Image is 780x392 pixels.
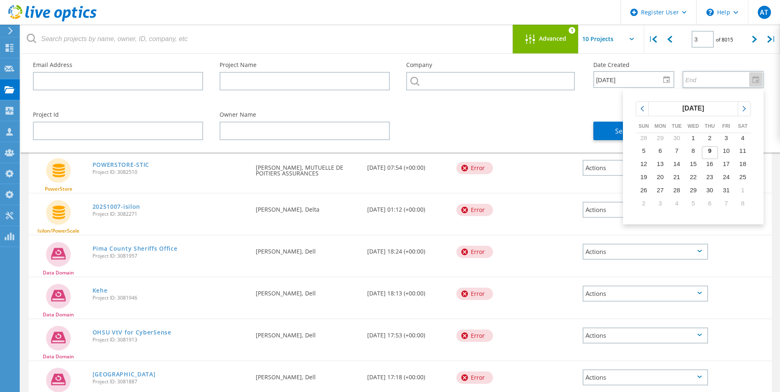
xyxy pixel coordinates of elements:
[640,134,647,141] span: 28
[363,361,452,388] div: [DATE] 17:18 (+00:00)
[615,127,636,136] span: Search
[43,270,74,275] span: Data Domain
[723,173,730,180] span: 24
[701,146,718,159] td: Thursday, October 9, 2025
[456,204,493,216] div: Error
[636,133,652,146] td: Sunday, September 28, 2025
[642,147,645,154] span: 5
[43,354,74,359] span: Data Domain
[718,159,734,173] td: Friday, October 17, 2025
[363,235,452,263] div: [DATE] 18:24 (+00:00)
[636,198,652,212] td: Sunday, November 2, 2025
[723,160,730,167] span: 17
[718,198,734,212] td: Friday, November 7, 2025
[635,101,751,212] div: Calendar
[734,198,751,212] td: Saturday, November 8, 2025
[741,187,744,194] span: 1
[640,173,647,180] span: 19
[692,147,695,154] span: 8
[593,62,764,68] label: Date Created
[683,71,757,87] input: End
[636,123,652,133] th: Sun
[739,173,746,180] span: 25
[636,101,649,116] a: chevronleft
[657,173,664,180] span: 20
[652,173,669,186] td: Monday, October 20, 2025
[701,173,718,186] td: Thursday, October 23, 2025
[690,160,697,167] span: 15
[363,152,452,179] div: [DATE] 07:54 (+00:00)
[738,101,751,116] a: chevronright
[252,152,363,184] div: [PERSON_NAME], MUTUELLE DE POITIERS ASSURANCES
[708,200,711,207] span: 6
[583,286,708,302] div: Actions
[642,200,645,207] span: 2
[718,133,734,146] td: Friday, October 3, 2025
[685,146,701,159] td: Wednesday, October 8, 2025
[657,187,664,194] span: 27
[636,173,652,186] td: Sunday, October 19, 2025
[734,173,751,186] td: Saturday, October 25, 2025
[739,147,746,154] span: 11
[674,173,680,180] span: 21
[669,123,685,133] th: Tue
[692,134,695,141] span: 1
[220,62,390,68] label: Project Name
[675,147,678,154] span: 7
[734,123,751,133] th: Sat
[718,185,734,198] td: Friday, October 31, 2025
[93,379,248,384] span: Project ID: 3081887
[93,162,150,168] a: POWERSTORE-STIC
[718,146,734,159] td: Friday, October 10, 2025
[701,198,718,212] td: Thursday, November 6, 2025
[43,312,74,317] span: Data Domain
[674,160,680,167] span: 14
[685,185,701,198] td: Wednesday, October 29, 2025
[456,330,493,342] div: Error
[718,123,734,133] th: Fri
[363,319,452,346] div: [DATE] 17:53 (+00:00)
[685,133,701,146] td: Wednesday, October 1, 2025
[706,9,714,16] svg: \n
[33,62,203,68] label: Email Address
[690,187,697,194] span: 29
[652,198,669,212] td: Monday, November 3, 2025
[45,187,72,191] span: PowerStore
[37,228,79,233] span: Isilon/PowerScale
[674,134,680,141] span: 30
[669,173,685,186] td: Tuesday, October 21, 2025
[675,200,678,207] span: 4
[682,105,704,112] span: [DATE]
[644,25,661,54] div: |
[456,162,493,174] div: Error
[21,25,513,53] input: Search projects by name, owner, ID, company, etc
[93,330,171,335] a: OHSU VtV for CyberSense
[252,235,363,263] div: [PERSON_NAME], Dell
[652,123,669,133] th: Mon
[760,9,768,16] span: AT
[636,159,652,173] td: Sunday, October 12, 2025
[652,159,669,173] td: Monday, October 13, 2025
[93,371,156,377] a: [GEOGRAPHIC_DATA]
[685,123,701,133] th: Wed
[763,25,780,54] div: |
[685,159,701,173] td: Wednesday, October 15, 2025
[363,277,452,304] div: [DATE] 18:13 (+00:00)
[690,173,697,180] span: 22
[252,194,363,221] div: [PERSON_NAME], Delta
[93,170,248,175] span: Project ID: 3082510
[456,246,493,258] div: Error
[93,212,248,217] span: Project ID: 3082271
[674,187,680,194] span: 28
[741,134,744,141] span: 4
[636,185,652,198] td: Sunday, October 26, 2025
[252,277,363,304] div: [PERSON_NAME], Dell
[723,147,730,154] span: 10
[724,134,728,141] span: 3
[93,288,108,293] a: Kehe
[652,146,669,159] td: Monday, October 6, 2025
[93,246,178,251] a: Pima County Sheriffs Office
[363,194,452,221] div: [DATE] 01:12 (+00:00)
[659,147,662,154] span: 6
[716,36,733,43] span: of 8015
